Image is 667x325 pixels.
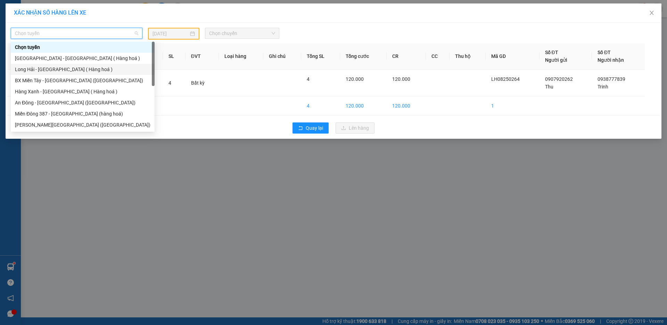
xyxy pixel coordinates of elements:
[15,66,150,73] div: Long Hải - [GEOGRAPHIC_DATA] ( Hàng hoá )
[545,84,553,89] span: Thu
[387,43,426,70] th: CR
[11,42,155,53] div: Chọn tuyến
[491,76,520,82] span: LH08250264
[11,97,155,108] div: An Đông - Long Hải (Hàng Hoá)
[263,43,301,70] th: Ghi chú
[346,76,364,82] span: 120.000
[392,76,410,82] span: 120.000
[5,45,12,53] span: R :
[545,50,558,55] span: Số ĐT
[598,84,608,89] span: Trinh
[163,43,186,70] th: SL
[598,50,611,55] span: Số ĐT
[15,43,150,51] div: Chọn tuyến
[15,54,150,62] div: [GEOGRAPHIC_DATA] - [GEOGRAPHIC_DATA] ( Hàng hoá )
[598,76,625,82] span: 0938777839
[426,43,450,70] th: CC
[186,70,219,96] td: Bất kỳ
[306,124,323,132] span: Quay lại
[59,31,108,41] div: 0938777839
[307,76,310,82] span: 4
[387,96,426,116] td: 120.000
[168,80,171,86] span: 4
[59,7,76,14] span: Nhận:
[153,30,189,37] input: 14/08/2025
[11,86,155,97] div: Hàng Xanh - Long Hải ( Hàng hoá )
[15,28,138,39] span: Chọn tuyến
[6,7,17,14] span: Gửi:
[545,57,567,63] span: Người gửi
[15,110,150,118] div: Miền Đông 387 - [GEOGRAPHIC_DATA] (hàng hoá)
[298,126,303,131] span: rollback
[598,57,624,63] span: Người nhận
[486,43,539,70] th: Mã GD
[209,28,275,39] span: Chọn chuyến
[11,119,155,130] div: Nhơn Trạch - Long Hải (Hàng hóa)
[11,53,155,64] div: Sài Gòn - Long Hải ( Hàng hoá )
[486,96,539,116] td: 1
[7,70,34,96] td: 1
[14,9,86,16] span: XÁC NHẬN SỐ HÀNG LÊN XE
[450,43,486,70] th: Thu hộ
[293,122,329,134] button: rollbackQuay lại
[301,43,340,70] th: Tổng SL
[186,43,219,70] th: ĐVT
[649,10,654,16] span: close
[219,43,264,70] th: Loại hàng
[11,108,155,119] div: Miền Đông 387 - Long Hải (hàng hoá)
[15,88,150,95] div: Hàng Xanh - [GEOGRAPHIC_DATA] ( Hàng hoá )
[7,43,34,70] th: STT
[301,96,340,116] td: 4
[59,6,108,23] div: 93 NTB Q1
[6,6,55,14] div: Long Hải
[11,75,155,86] div: BX Miền Tây - Long Hải (Hàng Hoá)
[11,64,155,75] div: Long Hải - Sài Gòn ( Hàng hoá )
[545,76,573,82] span: 0907920262
[15,121,150,129] div: [PERSON_NAME][GEOGRAPHIC_DATA] ([GEOGRAPHIC_DATA])
[6,14,55,23] div: Thu
[59,23,108,31] div: Trinh
[15,99,150,106] div: An Đông - [GEOGRAPHIC_DATA] ([GEOGRAPHIC_DATA])
[336,122,374,134] button: uploadLên hàng
[642,3,661,23] button: Close
[15,77,150,84] div: BX Miền Tây - [GEOGRAPHIC_DATA] ([GEOGRAPHIC_DATA])
[340,43,387,70] th: Tổng cước
[340,96,387,116] td: 120.000
[5,45,56,53] div: 120.000
[6,23,55,32] div: 0907920262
